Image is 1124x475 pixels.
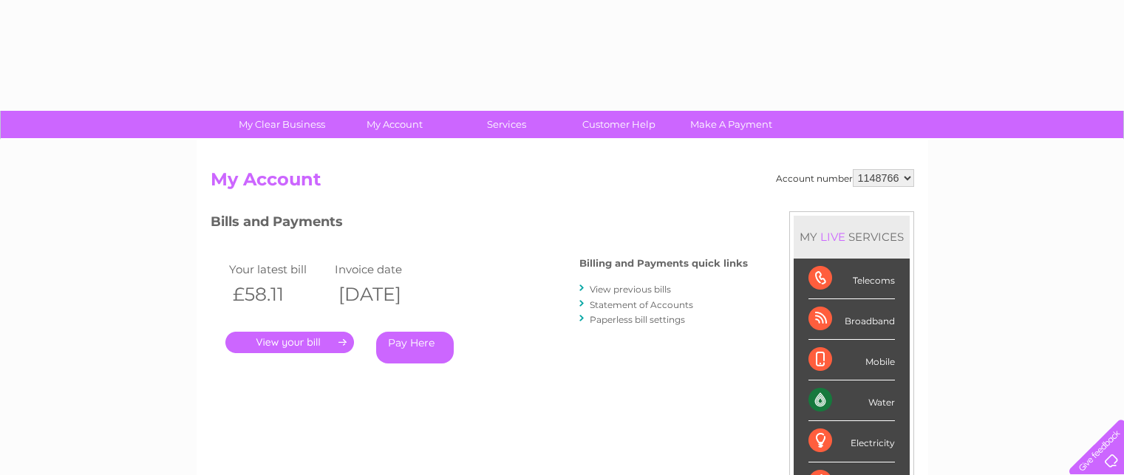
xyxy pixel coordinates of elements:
h2: My Account [211,169,914,197]
h3: Bills and Payments [211,211,748,237]
a: My Account [333,111,455,138]
a: My Clear Business [221,111,343,138]
a: View previous bills [590,284,671,295]
a: Customer Help [558,111,680,138]
a: Services [446,111,568,138]
td: Invoice date [331,259,437,279]
th: [DATE] [331,279,437,310]
a: . [225,332,354,353]
a: Make A Payment [670,111,792,138]
div: Mobile [808,340,895,380]
th: £58.11 [225,279,332,310]
div: Account number [776,169,914,187]
td: Your latest bill [225,259,332,279]
div: Water [808,380,895,421]
h4: Billing and Payments quick links [579,258,748,269]
div: MY SERVICES [794,216,910,258]
a: Paperless bill settings [590,314,685,325]
a: Statement of Accounts [590,299,693,310]
div: Broadband [808,299,895,340]
div: Telecoms [808,259,895,299]
a: Pay Here [376,332,454,363]
div: Electricity [808,421,895,462]
div: LIVE [817,230,848,244]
